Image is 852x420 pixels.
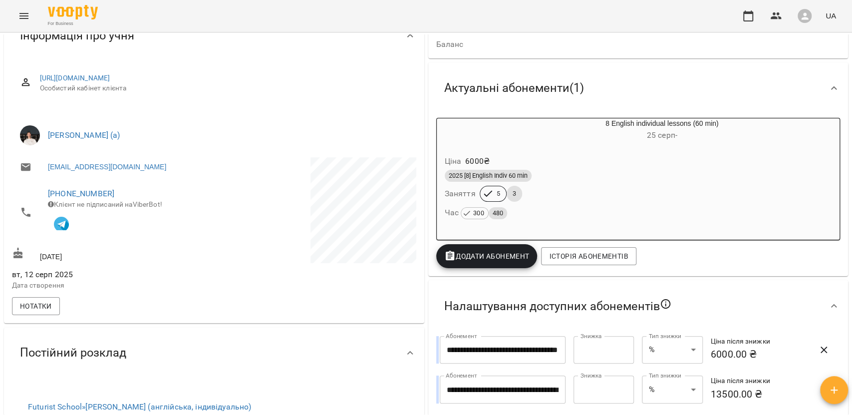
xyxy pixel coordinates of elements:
div: 8 English individual lessons (60 min) [437,118,485,142]
button: Клієнт підписаний на VooptyBot [48,209,75,236]
div: 8 English individual lessons (60 min) [485,118,840,142]
span: Особистий кабінет клієнта [40,83,408,93]
h6: Час [445,206,508,220]
div: % [642,376,703,404]
h6: Ціна [445,154,462,168]
span: Баланс [436,38,746,50]
span: Постійний розклад [20,345,126,361]
span: 5 [491,189,506,198]
button: Додати Абонемент [436,244,538,268]
span: Актуальні абонементи ( 1 ) [444,80,584,96]
button: Історія абонементів [541,247,636,265]
span: Клієнт не підписаний на ViberBot! [48,200,162,208]
button: 8 English individual lessons (60 min)25 серп- Ціна6000₴2025 [8] English Indiv 60 minЗаняття53Час ... [437,118,840,232]
button: Нотатки [12,297,60,315]
a: [EMAIL_ADDRESS][DOMAIN_NAME] [48,162,166,172]
div: Постійний розклад [4,327,424,379]
span: Нотатки [20,300,52,312]
span: For Business [48,20,98,27]
h6: Ціна після знижки [711,376,806,387]
h6: 13500.00 ₴ [711,387,806,402]
a: Futurist School»[PERSON_NAME] (англійська, індивідуально) [28,402,251,412]
div: % [642,336,703,364]
span: Додати Абонемент [444,250,530,262]
img: Telegram [54,217,69,232]
span: Історія абонементів [549,250,628,262]
span: Інформація про учня [20,28,134,43]
button: Menu [12,4,36,28]
div: Інформація про учня [4,10,424,61]
span: вт, 12 серп 2025 [12,269,212,281]
span: UA [826,10,836,21]
div: Налаштування доступних абонементів [428,280,849,332]
span: 2025 [8] English Indiv 60 min [445,171,532,180]
div: [DATE] [10,245,214,264]
span: Налаштування доступних абонементів [444,298,672,314]
img: Мірошник Михайло Павлович (а) [20,125,40,145]
img: Voopty Logo [48,5,98,19]
h6: 6000.00 ₴ [711,347,806,362]
a: [PHONE_NUMBER] [48,189,114,198]
button: UA [822,6,840,25]
span: 25 серп - [647,130,677,140]
span: 300 [469,208,488,219]
h6: Ціна після знижки [711,336,806,347]
svg: Якщо не обрано жодного, клієнт зможе побачити всі публічні абонементи [660,298,672,310]
span: 3 [507,189,522,198]
span: 480 [489,208,507,219]
a: [PERSON_NAME] (а) [48,130,120,140]
div: Актуальні абонементи(1) [428,62,849,114]
a: [URL][DOMAIN_NAME] [40,74,110,82]
p: 6000 ₴ [465,155,490,167]
p: Дата створення [12,281,212,291]
h6: Заняття [445,187,476,201]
